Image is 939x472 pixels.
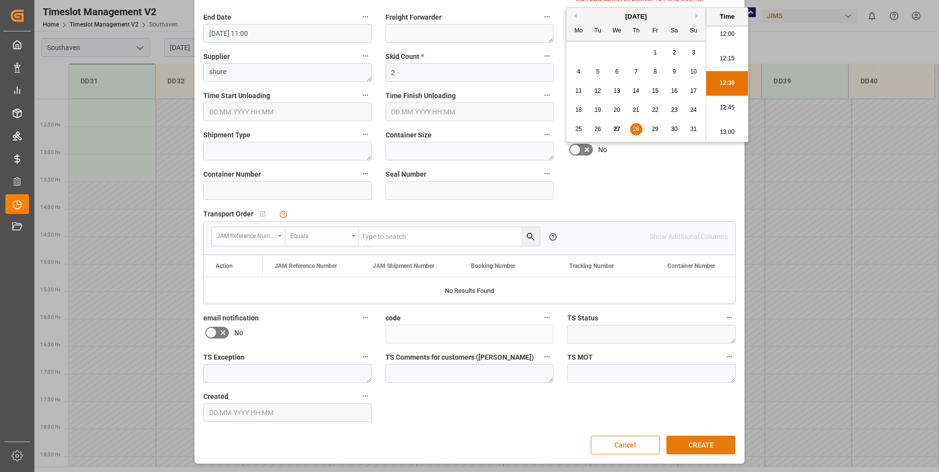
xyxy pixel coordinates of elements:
[649,123,662,135] div: Choose Friday, August 29th, 2025
[706,120,748,145] li: 13:00
[386,12,442,23] span: Freight Forwarder
[611,123,623,135] div: Choose Wednesday, August 27th, 2025
[217,229,275,240] div: JAM Reference Number
[690,106,696,113] span: 24
[359,167,372,180] button: Container Number
[359,89,372,102] button: Time Start Unloading
[649,25,662,37] div: Fr
[541,89,553,102] button: Time Finish Unloading
[652,126,658,132] span: 29
[630,104,642,116] div: Choose Thursday, August 21st, 2025
[723,311,736,324] button: TS Status
[203,91,270,101] span: Time Start Unloading
[706,96,748,120] li: 12:45
[594,106,601,113] span: 19
[521,227,540,246] button: search button
[575,126,581,132] span: 25
[386,352,534,363] span: TS Comments for customers ([PERSON_NAME])
[203,12,231,23] span: End Date
[596,68,600,75] span: 5
[541,50,553,62] button: Skid Count *
[541,311,553,324] button: code
[471,262,515,269] span: Booking Number
[692,49,695,56] span: 3
[613,106,620,113] span: 20
[573,123,585,135] div: Choose Monday, August 25th, 2025
[633,106,639,113] span: 21
[630,123,642,135] div: Choose Thursday, August 28th, 2025
[615,68,619,75] span: 6
[633,87,639,94] span: 14
[630,85,642,97] div: Choose Thursday, August 14th, 2025
[386,313,401,323] span: code
[690,126,696,132] span: 31
[695,13,701,19] button: Next Month
[594,87,601,94] span: 12
[575,87,581,94] span: 11
[613,87,620,94] span: 13
[386,103,554,121] input: DD.MM.YYYY HH:MM
[630,66,642,78] div: Choose Thursday, August 7th, 2025
[386,91,456,101] span: Time Finish Unloading
[723,350,736,363] button: TS MOT
[652,106,658,113] span: 22
[203,392,228,402] span: Created
[706,22,748,47] li: 12:00
[566,12,706,22] div: [DATE]
[569,43,703,139] div: month 2025-08
[592,66,604,78] div: Choose Tuesday, August 5th, 2025
[541,350,553,363] button: TS Comments for customers ([PERSON_NAME])
[569,262,614,269] span: Tracking Number
[203,103,372,121] input: DD.MM.YYYY HH:MM
[613,126,620,132] span: 27
[633,126,639,132] span: 28
[594,126,601,132] span: 26
[203,63,372,82] textarea: shure
[386,130,432,140] span: Container Size
[690,87,696,94] span: 17
[654,68,657,75] span: 8
[592,85,604,97] div: Choose Tuesday, August 12th, 2025
[203,52,230,62] span: Supplier
[673,68,676,75] span: 9
[688,66,700,78] div: Choose Sunday, August 10th, 2025
[671,106,677,113] span: 23
[573,25,585,37] div: Mo
[592,123,604,135] div: Choose Tuesday, August 26th, 2025
[359,128,372,141] button: Shipment Type
[706,47,748,71] li: 12:15
[212,227,285,246] button: open menu
[671,126,677,132] span: 30
[592,25,604,37] div: Tu
[635,68,638,75] span: 7
[690,68,696,75] span: 10
[668,25,681,37] div: Sa
[591,436,660,454] button: Cancel
[359,390,372,402] button: Created
[359,227,540,246] input: Type to search
[216,262,233,269] div: Action
[541,167,553,180] button: Seal Number
[386,52,424,62] span: Skid Count
[203,352,245,363] span: TS Exception
[203,313,259,323] span: email notification
[573,104,585,116] div: Choose Monday, August 18th, 2025
[668,104,681,116] div: Choose Saturday, August 23rd, 2025
[709,12,746,22] div: Time
[203,169,261,180] span: Container Number
[567,352,593,363] span: TS MOT
[611,25,623,37] div: We
[573,85,585,97] div: Choose Monday, August 11th, 2025
[577,68,580,75] span: 4
[688,47,700,59] div: Choose Sunday, August 3rd, 2025
[611,85,623,97] div: Choose Wednesday, August 13th, 2025
[688,25,700,37] div: Su
[649,85,662,97] div: Choose Friday, August 15th, 2025
[275,262,337,269] span: JAM Reference Number
[203,24,372,43] input: DD.MM.YYYY HH:MM
[373,262,434,269] span: JAM Shipment Number
[630,25,642,37] div: Th
[203,209,253,219] span: Transport Order
[673,49,676,56] span: 2
[654,49,657,56] span: 1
